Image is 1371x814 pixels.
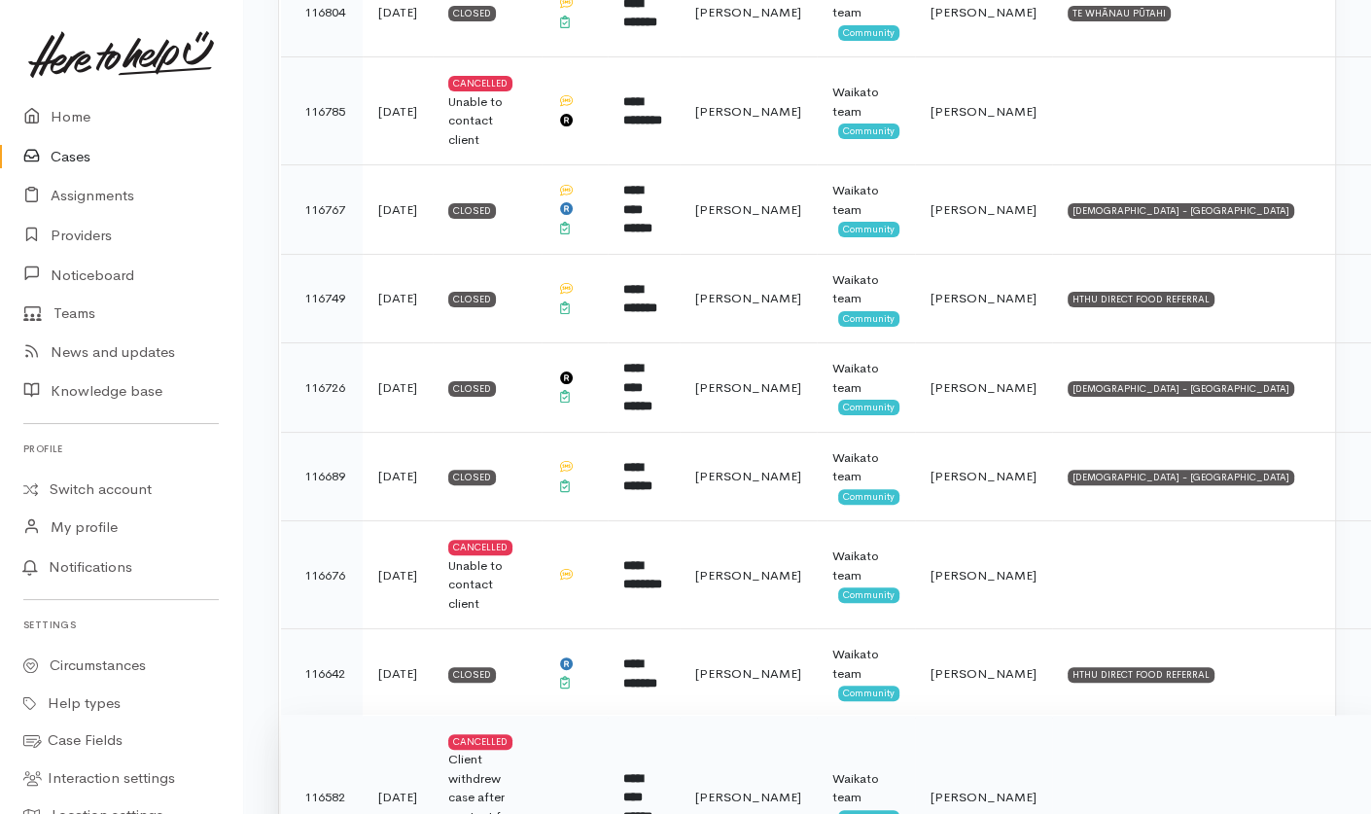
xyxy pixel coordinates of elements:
[931,567,1037,584] span: [PERSON_NAME]
[281,165,363,255] td: 116767
[281,254,363,343] td: 116749
[448,667,496,683] div: Closed
[695,379,801,396] span: [PERSON_NAME]
[363,343,433,433] td: [DATE]
[363,57,433,165] td: [DATE]
[838,400,899,415] span: Community
[363,254,433,343] td: [DATE]
[931,379,1037,396] span: [PERSON_NAME]
[448,556,526,614] div: Unable to contact client
[695,567,801,584] span: [PERSON_NAME]
[695,665,801,682] span: [PERSON_NAME]
[448,6,496,21] div: Closed
[448,734,512,750] div: Cancelled
[448,203,496,219] div: Closed
[695,290,801,306] span: [PERSON_NAME]
[931,290,1037,306] span: [PERSON_NAME]
[363,165,433,255] td: [DATE]
[1068,381,1294,397] div: [DEMOGRAPHIC_DATA] - [GEOGRAPHIC_DATA]
[23,436,219,462] h6: Profile
[363,521,433,629] td: [DATE]
[1068,292,1214,307] div: HTHU DIRECT FOOD REFERRAL
[832,270,899,308] div: Waikato team
[838,311,899,327] span: Community
[448,470,496,485] div: Closed
[1068,6,1171,21] div: TE WHĀNAU PŪTAHI
[695,468,801,484] span: [PERSON_NAME]
[931,665,1037,682] span: [PERSON_NAME]
[695,789,801,805] span: [PERSON_NAME]
[448,292,496,307] div: Closed
[281,629,363,719] td: 116642
[695,201,801,218] span: [PERSON_NAME]
[838,124,899,139] span: Community
[281,57,363,165] td: 116785
[363,629,433,719] td: [DATE]
[832,769,899,807] div: Waikato team
[832,547,899,584] div: Waikato team
[1068,203,1294,219] div: [DEMOGRAPHIC_DATA] - [GEOGRAPHIC_DATA]
[23,612,219,638] h6: Settings
[832,181,899,219] div: Waikato team
[931,4,1037,20] span: [PERSON_NAME]
[832,359,899,397] div: Waikato team
[832,448,899,486] div: Waikato team
[448,540,512,555] div: Cancelled
[838,25,899,41] span: Community
[832,645,899,683] div: Waikato team
[1068,470,1294,485] div: [DEMOGRAPHIC_DATA] - [GEOGRAPHIC_DATA]
[281,432,363,521] td: 116689
[695,103,801,120] span: [PERSON_NAME]
[931,789,1037,805] span: [PERSON_NAME]
[1068,667,1214,683] div: HTHU DIRECT FOOD REFERRAL
[695,4,801,20] span: [PERSON_NAME]
[281,343,363,433] td: 116726
[448,76,512,91] div: Cancelled
[838,686,899,701] span: Community
[931,103,1037,120] span: [PERSON_NAME]
[448,381,496,397] div: Closed
[281,521,363,629] td: 116676
[832,83,899,121] div: Waikato team
[838,587,899,603] span: Community
[931,201,1037,218] span: [PERSON_NAME]
[838,222,899,237] span: Community
[363,432,433,521] td: [DATE]
[931,468,1037,484] span: [PERSON_NAME]
[838,489,899,505] span: Community
[448,92,526,150] div: Unable to contact client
